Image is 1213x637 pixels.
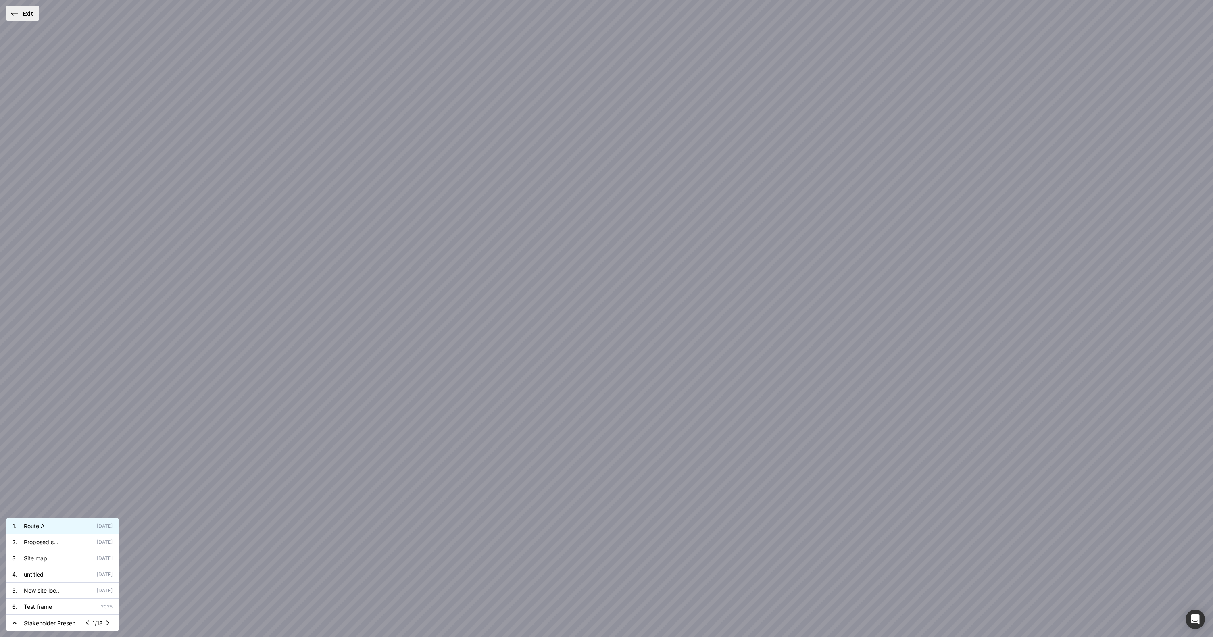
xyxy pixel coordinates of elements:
div: Proposed site [24,538,59,546]
div: 5. [6,586,23,595]
div: untitled [24,570,44,579]
div: 6. [6,602,23,611]
div: Route A [24,522,45,530]
div: 2025 [58,603,113,610]
div: Stakeholder Presentation [24,619,82,627]
div: [DATE] [65,587,113,594]
div: Open Intercom Messenger [1186,610,1205,629]
div: [DATE] [60,539,113,546]
div: [DATE] [58,523,113,530]
div: 4. [6,570,23,579]
div: Site map [24,554,47,562]
div: New site location [24,586,64,595]
button: Exit [6,6,39,21]
div: 2. [6,538,23,546]
div: Test frame [24,602,52,611]
div: [DATE] [58,555,113,562]
div: 3. [6,554,23,562]
div: 1. [6,522,23,530]
div: [DATE] [58,571,113,578]
span: 1/18 [92,619,103,627]
div: Exit [21,10,35,17]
